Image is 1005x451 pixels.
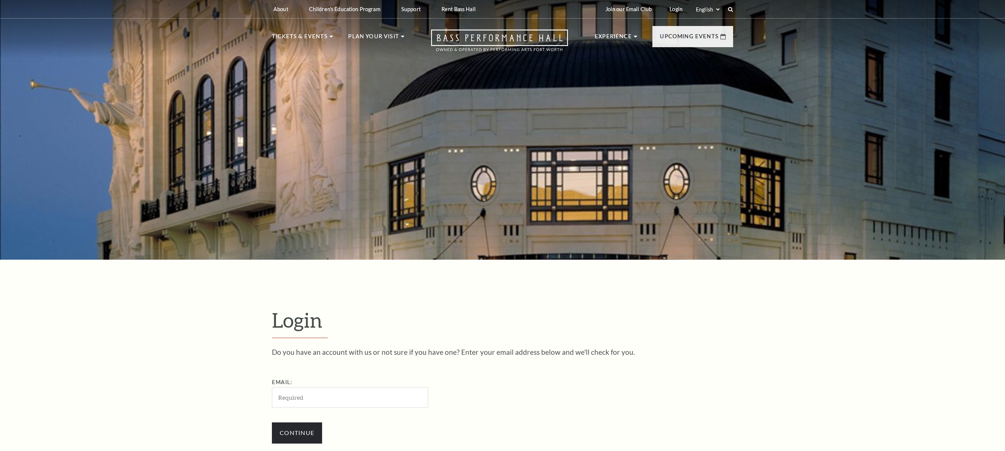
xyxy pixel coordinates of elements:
[272,308,322,332] span: Login
[660,32,719,45] p: Upcoming Events
[348,32,399,45] p: Plan Your Visit
[272,348,733,356] p: Do you have an account with us or not sure if you have one? Enter your email address below and we...
[442,6,476,12] p: Rent Bass Hall
[273,6,288,12] p: About
[272,32,328,45] p: Tickets & Events
[272,379,292,385] label: Email:
[272,422,322,443] input: Continue
[309,6,381,12] p: Children's Education Program
[694,6,721,13] select: Select:
[595,32,632,45] p: Experience
[272,387,428,408] input: Required
[401,6,421,12] p: Support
